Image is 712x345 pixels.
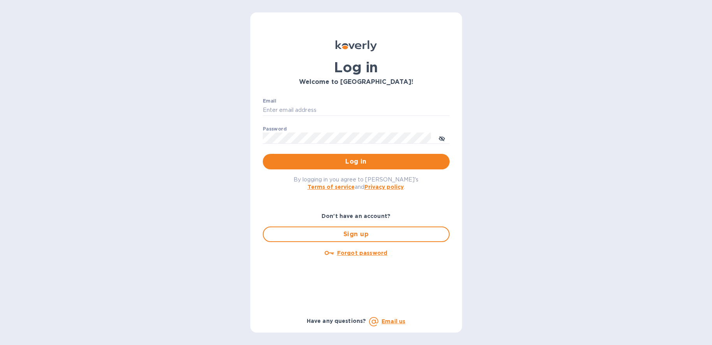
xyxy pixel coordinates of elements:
input: Enter email address [263,105,450,116]
button: Log in [263,154,450,169]
a: Privacy policy [364,184,404,190]
span: Sign up [270,230,443,239]
label: Password [263,127,287,131]
u: Forgot password [337,250,387,256]
b: Don't have an account? [322,213,390,219]
label: Email [263,99,276,103]
b: Have any questions? [307,318,366,324]
span: By logging in you agree to [PERSON_NAME]'s and . [294,176,418,190]
img: Koverly [336,40,377,51]
h3: Welcome to [GEOGRAPHIC_DATA]! [263,78,450,86]
span: Log in [269,157,443,166]
button: toggle password visibility [434,130,450,146]
button: Sign up [263,227,450,242]
a: Terms of service [308,184,355,190]
a: Email us [381,318,405,324]
h1: Log in [263,59,450,75]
